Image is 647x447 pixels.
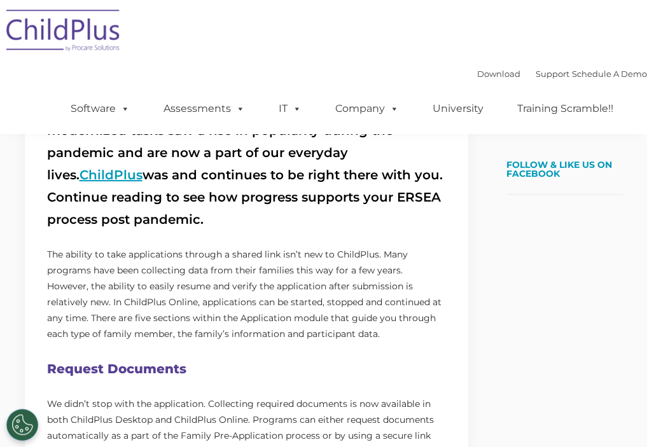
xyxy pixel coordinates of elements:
a: Company [323,96,412,121]
button: Cookies Settings [6,409,38,441]
h2: Request Documents [47,358,447,380]
a: Software [58,96,143,121]
h2: Virtual meetings, no contact transactions and a few other modernized tasks saw a rise in populari... [47,97,447,231]
p: The ability to take applications through a shared link isn’t new to ChildPlus. Many programs have... [47,247,447,342]
a: Support [536,69,569,79]
a: Follow & Like Us on Facebook [506,159,612,179]
a: Training Scramble!! [504,96,626,121]
a: IT [266,96,314,121]
a: Assessments [151,96,258,121]
a: Download [477,69,520,79]
a: University [420,96,496,121]
a: Schedule A Demo [572,69,647,79]
a: ChildPlus [80,167,143,182]
font: | [477,69,647,79]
